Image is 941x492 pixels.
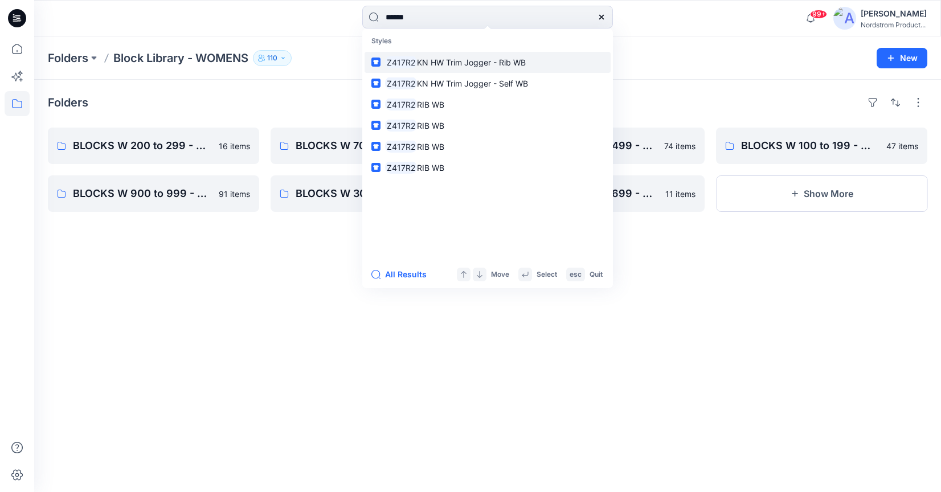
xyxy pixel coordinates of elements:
mark: Z417R2 [385,98,417,111]
span: KN HW Trim Jogger - Rib WB [417,58,526,67]
span: KN HW Trim Jogger - Self WB [417,79,528,88]
a: Z417R2KN HW Trim Jogger - Self WB [365,73,611,94]
a: Z417R2RIB WB [365,115,611,136]
p: 91 items [219,188,250,200]
p: 11 items [665,188,695,200]
p: BLOCKS W 300 to 399 - Jackets, Blazers, Outerwear, Sportscoat, Vest [296,186,435,202]
p: Move [491,269,509,281]
a: BLOCKS W 900 to 999 - Knit Cut & Sew Tops91 items [48,175,259,212]
p: BLOCKS W 100 to 199 - Woven Tops, Shirts, PJ Tops [741,138,879,154]
h4: Folders [48,96,88,109]
p: esc [570,269,582,281]
mark: Z417R2 [385,119,417,132]
mark: Z417R2 [385,56,417,69]
p: 16 items [219,140,250,152]
p: Block Library - WOMENS [113,50,248,66]
button: New [877,48,927,68]
p: Styles [365,31,611,52]
p: 110 [267,52,277,64]
span: RIB WB [417,100,444,109]
img: avatar [833,7,856,30]
p: 47 items [886,140,918,152]
p: BLOCKS W 900 to 999 - Knit Cut & Sew Tops [73,186,212,202]
mark: Z417R2 [385,161,417,174]
button: 110 [253,50,292,66]
div: Nordstrom Product... [861,20,927,29]
button: All Results [371,268,434,281]
mark: Z417R2 [385,77,417,90]
div: [PERSON_NAME] [861,7,927,20]
span: RIB WB [417,142,444,151]
a: BLOCKS W 100 to 199 - Woven Tops, Shirts, PJ Tops47 items [716,128,927,164]
p: Quit [590,269,603,281]
a: Z417R2RIB WB [365,157,611,178]
span: RIB WB [417,121,444,130]
a: BLOCKS W 300 to 399 - Jackets, Blazers, Outerwear, Sportscoat, Vest22 items [271,175,482,212]
p: Select [537,269,557,281]
a: Folders [48,50,88,66]
a: BLOCKS W 700 to 799 - Dresses, Cami's, Gowns, Chemise67 items [271,128,482,164]
p: 74 items [664,140,695,152]
span: 99+ [810,10,827,19]
mark: Z417R2 [385,140,417,153]
span: RIB WB [417,163,444,173]
button: Show More [716,175,927,212]
p: BLOCKS W 700 to 799 - Dresses, Cami's, Gowns, Chemise [296,138,434,154]
p: BLOCKS W 200 to 299 - Skirts, skorts, 1/2 Slip, Full Slip [73,138,212,154]
a: Z417R2RIB WB [365,136,611,157]
a: Z417R2KN HW Trim Jogger - Rib WB [365,52,611,73]
a: Z417R2RIB WB [365,94,611,115]
a: BLOCKS W 200 to 299 - Skirts, skorts, 1/2 Slip, Full Slip16 items [48,128,259,164]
